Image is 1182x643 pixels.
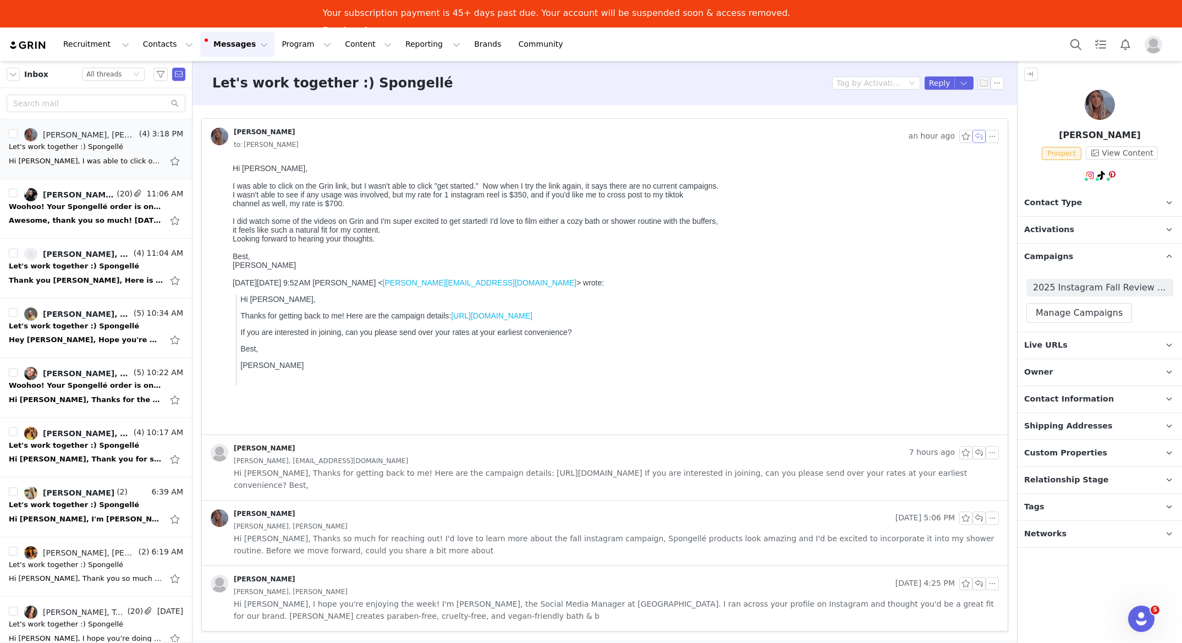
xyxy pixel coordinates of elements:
h3: Let's work together :) Spongellé [212,73,453,93]
a: [PERSON_NAME], [PERSON_NAME] [24,427,131,440]
a: [PERSON_NAME], [PERSON_NAME], [PERSON_NAME] [24,546,136,559]
iframe: Intercom live chat [1128,606,1154,632]
div: Let's work together :) Spongellé [9,499,139,510]
span: Send Email [172,68,185,81]
span: (20) [125,606,143,617]
div: Hi Maren, Thank you for sharing campaign details. Spongellé aligns perfectly! My rate for one ree... [9,454,163,465]
i: icon: down [909,80,915,87]
button: Messages [200,32,274,57]
div: Let's work together :) Spongellé [9,559,123,570]
div: Hi Maren, I was able to click on the Grin link, but I wasn't able to click "get started." Now whe... [9,156,163,167]
div: Awesome, thank you so much! On Tue, Sep 30, 2025 at 8:57 AM Maren Sullivan <maren@spongelle.com> ... [9,215,163,226]
a: [PERSON_NAME], [PERSON_NAME] [24,307,131,321]
img: placeholder-profile.jpg [211,444,228,461]
span: Contact Information [1024,393,1114,405]
img: 6f20b437-598b-4901-8fc1-bdcd2376da44--s.jpg [24,427,37,440]
span: [DATE] 4:25 PM [895,577,955,590]
div: [PERSON_NAME], [PERSON_NAME] [43,429,131,438]
p: Best, [12,185,766,194]
img: a881b16c-8215-4e11-b476-f5d16640d3a6.jpg [24,486,37,499]
button: Recruitment [57,32,136,57]
div: [PERSON_NAME] [4,101,766,110]
a: [PERSON_NAME], Taisiia [24,606,125,619]
span: Hi [PERSON_NAME], Thanks so much for reaching out! I'd love to learn more about the fall instagra... [234,532,999,557]
button: Reporting [399,32,467,57]
span: Custom Properties [1024,447,1107,459]
div: Woohoo! Your Spongellé order is on its way :) [9,380,163,391]
div: [PERSON_NAME] an hour agoto:[PERSON_NAME] [202,119,1008,160]
span: (2) [114,486,128,498]
div: Woohoo! Your Spongellé order is on its way :) [9,201,163,212]
a: [PERSON_NAME] [211,575,295,592]
p: Thanks for getting back to me! Here are the campaign details: [12,152,766,161]
div: Your subscription payment is 45+ days past due. Your account will be suspended soon & access remo... [323,8,790,19]
div: [DATE][DATE] 9:52 AM [PERSON_NAME] < > wrote: [4,119,766,128]
div: I did watch some of the videos on Grin and I'm super excited to get started! I'd love to film eit... [4,57,766,66]
a: [PERSON_NAME], [PERSON_NAME], [PERSON_NAME], [PERSON_NAME] [24,188,114,201]
input: Search mail [7,95,185,112]
div: Let's work together :) Spongellé [9,440,139,451]
img: 7f68c464-e2f0-41c0-b255-a288ae778287.jpg [24,128,37,141]
div: [PERSON_NAME] [234,509,295,518]
span: Networks [1024,528,1066,540]
div: [PERSON_NAME] [234,128,295,136]
div: I was able to click on the Grin link, but I wasn't able to click "get started." Now when I try th... [4,22,766,31]
img: grin logo [9,40,47,51]
img: instagram.svg [1086,171,1095,180]
div: [PERSON_NAME], [PERSON_NAME] [43,310,131,318]
a: [PERSON_NAME], [PERSON_NAME] [24,128,137,141]
img: 7f68c464-e2f0-41c0-b255-a288ae778287.jpg [211,128,228,145]
button: Search [1064,32,1088,57]
p: [PERSON_NAME] [12,201,766,210]
span: Campaigns [1024,251,1073,263]
div: [PERSON_NAME] 7 hours ago[PERSON_NAME], [EMAIL_ADDRESS][DOMAIN_NAME] Hi [PERSON_NAME], Thanks for... [202,435,1008,500]
img: placeholder-profile.jpg [1145,36,1162,53]
span: 2025 Instagram Fall Review Collab - (September) [1033,281,1167,294]
img: 2fc0dd3f-89ff-49af-ae03-fbccee9887ba.jpg [24,606,37,619]
p: [PERSON_NAME] [1018,129,1182,142]
span: Owner [1024,366,1053,378]
a: [PERSON_NAME], [PERSON_NAME] [24,248,131,261]
div: [PERSON_NAME], [PERSON_NAME] [43,369,131,378]
div: it feels like such a natural fit for my content. [4,66,766,75]
button: View Content [1086,146,1158,160]
span: Shipping Addresses [1024,420,1113,432]
img: f0b31ba8-a747-4ac2-b45b-bc4c99014ac8.jpg [24,367,37,380]
span: Inbox [24,69,48,80]
div: Thank you Maren, Here is my media kit. https://www.canva.com/design/DAGuYv72pUc/Gz2k7rL8RyiHAAQt7... [9,275,163,286]
a: [PERSON_NAME], [PERSON_NAME] [24,367,131,380]
button: Reply [925,76,955,90]
span: 5 [1151,606,1159,614]
div: [PERSON_NAME] [DATE] 5:06 PM[PERSON_NAME], [PERSON_NAME] Hi [PERSON_NAME], Thanks so much for rea... [202,501,1008,565]
div: Hey Maren, Hope you're well! Just checking in here 😊 Thanks, Toni x Junior Talent Assistant The A... [9,334,163,345]
img: e90b9c48-91f4-42c9-a9ed-531743a7150f--s.jpg [24,248,37,261]
a: [PERSON_NAME] [211,444,295,461]
div: Best, [4,92,766,101]
a: Brands [468,32,511,57]
span: [DATE] 5:06 PM [895,512,955,525]
a: Tasks [1088,32,1113,57]
div: [PERSON_NAME] [234,575,295,584]
span: Contact Type [1024,197,1082,209]
div: [PERSON_NAME], [PERSON_NAME] [43,130,137,139]
div: Hi [PERSON_NAME], [4,4,766,110]
div: I wasn't able to see if any usage was involved, but my rate for 1 instagram reel is $350, and if ... [4,31,766,40]
div: [PERSON_NAME], [PERSON_NAME] [43,250,131,259]
div: Let's work together :) Spongellé [9,261,139,272]
div: Let's work together :) Spongellé [9,321,139,332]
span: 7 hours ago [909,446,955,459]
div: Let's work together :) Spongellé [9,141,123,152]
div: Looking forward to hearing your thoughts. [4,75,766,84]
img: Emma Hussung [1085,90,1115,120]
span: Hi [PERSON_NAME], Thanks for getting back to me! Here are the campaign details: [URL][DOMAIN_NAME... [234,467,999,491]
span: [PERSON_NAME], [EMAIL_ADDRESS][DOMAIN_NAME] [234,455,408,467]
a: [PERSON_NAME] [24,486,114,499]
a: [URL][DOMAIN_NAME] [223,152,304,161]
span: Relationship Stage [1024,474,1109,486]
p: If you are interested in joining, can you please send over your rates at your earliest convenience? [12,168,766,177]
div: [PERSON_NAME], [PERSON_NAME], [PERSON_NAME], [PERSON_NAME] [43,190,114,199]
img: 1927dbca-90f3-493f-9990-963867ae4806.jpg [24,188,37,201]
div: [PERSON_NAME] [DATE] 4:25 PM[PERSON_NAME], [PERSON_NAME] Hi [PERSON_NAME], I hope you're enjoying... [202,566,1008,631]
div: Hi Maren, Thanks for the feedback. Please find all of the updated deliverables in this folder: ht... [9,394,163,405]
